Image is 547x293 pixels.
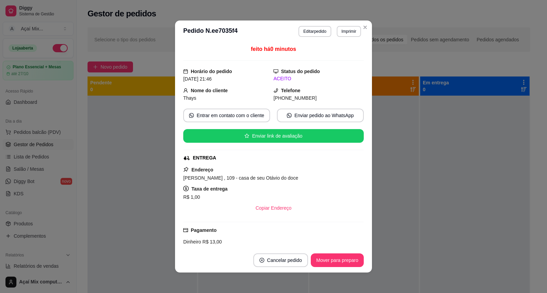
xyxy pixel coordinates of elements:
[277,109,364,122] button: whats-appEnviar pedido ao WhatsApp
[273,75,364,82] div: ACEITO
[183,194,200,200] span: R$ 1,00
[273,88,278,93] span: phone
[273,69,278,74] span: desktop
[183,26,238,37] h3: Pedido N. ee7035f4
[191,69,232,74] strong: Horário do pedido
[183,228,188,233] span: credit-card
[183,239,201,245] span: Dinheiro
[259,258,264,263] span: close-circle
[298,26,331,37] button: Editarpedido
[183,167,189,172] span: pushpin
[191,88,228,93] strong: Nome do cliente
[183,76,212,82] span: [DATE] 21:46
[273,95,317,101] span: [PHONE_NUMBER]
[281,88,301,93] strong: Telefone
[244,134,249,138] span: star
[193,154,216,162] div: ENTREGA
[287,113,292,118] span: whats-app
[183,129,364,143] button: starEnviar link de avaliação
[251,46,296,52] span: feito há 0 minutos
[183,175,298,181] span: [PERSON_NAME] , 109 - casa de seu Otávio do doce
[183,69,188,74] span: calendar
[189,113,194,118] span: whats-app
[183,109,270,122] button: whats-appEntrar em contato com o cliente
[337,26,361,37] button: Imprimir
[183,186,189,191] span: dollar
[183,88,188,93] span: user
[360,22,371,33] button: Close
[191,167,213,172] strong: Endereço
[191,186,228,192] strong: Taxa de entrega
[250,201,297,215] button: Copiar Endereço
[281,69,320,74] strong: Status do pedido
[191,227,216,233] strong: Pagamento
[183,95,196,101] span: Thays
[311,253,364,267] button: Mover para preparo
[253,253,308,267] button: close-circleCancelar pedido
[201,239,222,245] span: R$ 13,00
